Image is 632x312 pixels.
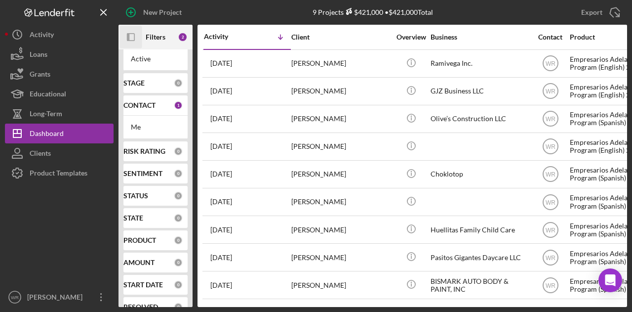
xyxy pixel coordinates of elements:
[210,198,232,206] time: 2025-09-19 20:29
[123,259,155,267] b: AMOUNT
[291,161,390,187] div: [PERSON_NAME]
[174,214,183,223] div: 0
[431,161,529,187] div: Choklotop
[174,101,183,110] div: 1
[30,124,64,146] div: Dashboard
[431,33,529,41] div: Business
[431,78,529,104] div: GJZ Business LLC
[5,124,114,143] button: Dashboard
[25,287,89,310] div: [PERSON_NAME]
[5,287,114,307] button: WR[PERSON_NAME]
[210,59,232,67] time: 2025-10-01 18:51
[210,226,232,234] time: 2025-09-16 03:32
[174,147,183,156] div: 0
[123,192,148,200] b: STATUS
[431,244,529,270] div: Pasitos Gigantes Daycare LLC
[210,142,232,150] time: 2025-09-29 23:53
[123,147,165,155] b: RISK RATING
[546,143,555,150] text: WR
[5,64,114,84] button: Grants
[210,115,232,123] time: 2025-09-30 16:53
[30,163,87,185] div: Product Templates
[210,170,232,178] time: 2025-09-22 18:07
[431,272,529,298] div: BISMARK AUTO BODY & PAINT, INC
[178,32,188,42] div: 2
[598,268,622,292] div: Open Intercom Messenger
[11,295,19,300] text: WR
[174,258,183,267] div: 0
[174,280,183,289] div: 0
[174,191,183,200] div: 0
[174,236,183,245] div: 0
[123,79,145,87] b: STAGE
[291,217,390,243] div: [PERSON_NAME]
[291,189,390,215] div: [PERSON_NAME]
[291,134,390,160] div: [PERSON_NAME]
[210,254,232,262] time: 2025-09-14 21:23
[393,33,430,41] div: Overview
[532,33,569,41] div: Contact
[546,199,555,206] text: WR
[210,87,232,95] time: 2025-09-30 21:05
[546,88,555,95] text: WR
[30,104,62,126] div: Long-Term
[204,33,247,41] div: Activity
[571,2,627,22] button: Export
[123,281,163,289] b: START DATE
[5,143,114,163] button: Clients
[344,8,383,16] div: $421,000
[118,2,192,22] button: New Project
[123,236,156,244] b: PRODUCT
[30,143,51,166] div: Clients
[546,226,555,233] text: WR
[291,106,390,132] div: [PERSON_NAME]
[123,214,143,222] b: STATE
[5,104,114,124] button: Long-Term
[5,163,114,183] button: Product Templates
[581,2,602,22] div: Export
[546,116,555,123] text: WR
[146,33,165,41] b: Filters
[123,303,158,311] b: RESOLVED
[30,64,50,87] div: Grants
[123,170,162,178] b: SENTIMENT
[291,78,390,104] div: [PERSON_NAME]
[143,2,182,22] div: New Project
[123,101,156,109] b: CONTACT
[30,45,47,67] div: Loans
[291,33,390,41] div: Client
[431,217,529,243] div: Huellitas Family Child Care
[291,50,390,77] div: [PERSON_NAME]
[5,84,114,104] button: Educational
[546,254,555,261] text: WR
[30,25,54,47] div: Activity
[5,25,114,45] button: Activity
[546,282,555,289] text: WR
[291,272,390,298] div: [PERSON_NAME]
[313,8,433,16] div: 9 Projects • $421,000 Total
[174,303,183,312] div: 0
[546,171,555,178] text: WR
[291,244,390,270] div: [PERSON_NAME]
[5,45,114,64] button: Loans
[546,60,555,67] text: WR
[174,79,183,88] div: 0
[210,281,232,289] time: 2025-07-21 02:22
[131,123,180,131] div: Me
[431,50,529,77] div: Ramivega Inc.
[174,169,183,178] div: 0
[131,55,180,63] div: Active
[431,106,529,132] div: Olive’s Construction LLC
[30,84,66,106] div: Educational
